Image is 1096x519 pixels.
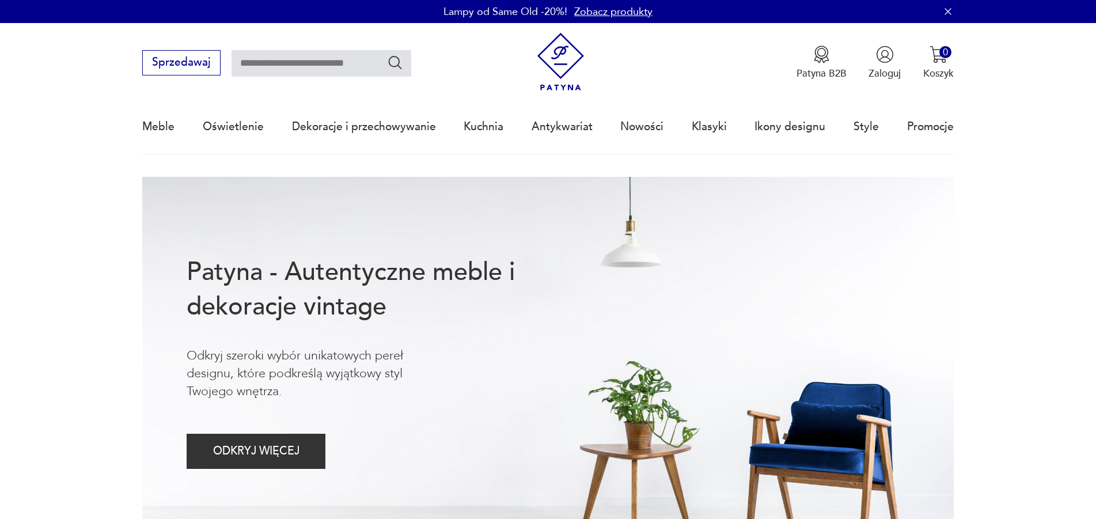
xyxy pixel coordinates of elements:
[869,46,901,80] button: Zaloguj
[292,100,436,153] a: Dekoracje i przechowywanie
[754,100,825,153] a: Ikony designu
[203,100,264,153] a: Oświetlenie
[387,54,404,71] button: Szukaj
[876,46,894,63] img: Ikonka użytkownika
[939,46,951,58] div: 0
[813,46,830,63] img: Ikona medalu
[532,33,590,91] img: Patyna - sklep z meblami i dekoracjami vintage
[797,46,847,80] a: Ikona medaluPatyna B2B
[907,100,954,153] a: Promocje
[797,67,847,80] p: Patyna B2B
[797,46,847,80] button: Patyna B2B
[692,100,727,153] a: Klasyki
[574,5,653,19] a: Zobacz produkty
[923,46,954,80] button: 0Koszyk
[187,434,325,469] button: ODKRYJ WIĘCEJ
[142,59,220,68] a: Sprzedawaj
[620,100,663,153] a: Nowości
[443,5,567,19] p: Lampy od Same Old -20%!
[923,67,954,80] p: Koszyk
[532,100,593,153] a: Antykwariat
[187,255,560,324] h1: Patyna - Autentyczne meble i dekoracje vintage
[930,46,947,63] img: Ikona koszyka
[142,100,175,153] a: Meble
[142,50,220,75] button: Sprzedawaj
[869,67,901,80] p: Zaloguj
[187,448,325,457] a: ODKRYJ WIĘCEJ
[854,100,879,153] a: Style
[464,100,503,153] a: Kuchnia
[187,347,449,401] p: Odkryj szeroki wybór unikatowych pereł designu, które podkreślą wyjątkowy styl Twojego wnętrza.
